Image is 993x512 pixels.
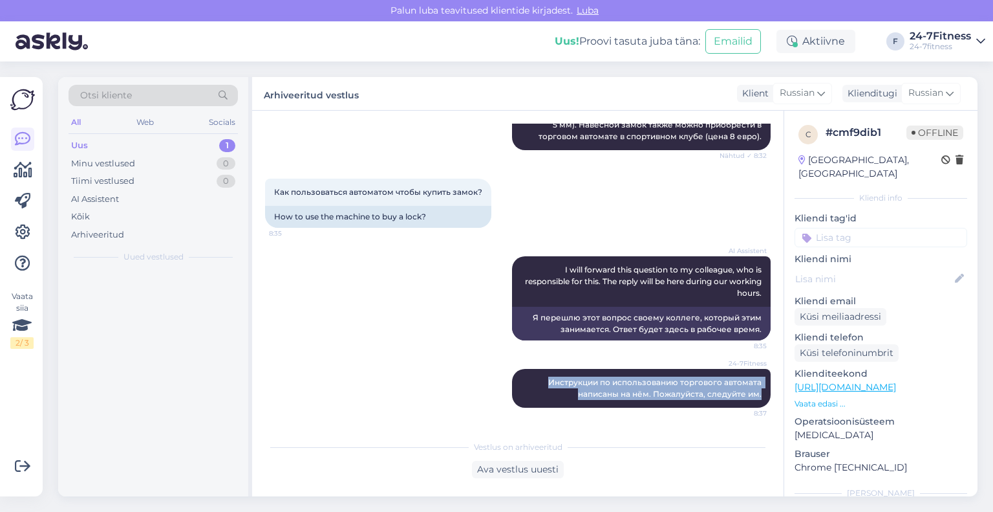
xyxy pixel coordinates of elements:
[886,32,904,50] div: F
[795,429,967,442] p: [MEDICAL_DATA]
[718,408,767,418] span: 8:37
[573,5,603,16] span: Luba
[826,125,906,140] div: # cmf9dib1
[71,210,90,223] div: Kõik
[265,206,491,228] div: How to use the machine to buy a lock?
[718,246,767,256] span: AI Assistent
[10,87,35,112] img: Askly Logo
[795,447,967,461] p: Brauser
[71,228,124,241] div: Arhiveeritud
[795,331,967,344] p: Kliendi telefon
[795,252,967,266] p: Kliendi nimi
[795,272,952,286] input: Lisa nimi
[80,89,132,102] span: Otsi kliente
[555,35,579,47] b: Uus!
[217,175,235,188] div: 0
[69,114,83,131] div: All
[798,153,941,181] div: [GEOGRAPHIC_DATA], [GEOGRAPHIC_DATA]
[795,295,967,308] p: Kliendi email
[795,398,967,410] p: Vaata edasi ...
[795,381,896,393] a: [URL][DOMAIN_NAME]
[718,341,767,351] span: 8:35
[795,228,967,247] input: Lisa tag
[555,34,700,49] div: Proovi tasuta juba täna:
[472,461,564,478] div: Ava vestlus uuesti
[795,487,967,499] div: [PERSON_NAME]
[206,114,238,131] div: Socials
[71,157,135,170] div: Minu vestlused
[269,228,317,238] span: 8:35
[71,193,119,206] div: AI Assistent
[795,344,899,362] div: Küsi telefoninumbrit
[264,85,359,102] label: Arhiveeritud vestlus
[219,139,235,152] div: 1
[71,139,88,152] div: Uus
[795,192,967,204] div: Kliendi info
[795,461,967,474] p: Chrome [TECHNICAL_ID]
[474,441,562,453] span: Vestlus on arhiveeritud
[795,212,967,225] p: Kliendi tag'id
[737,87,769,100] div: Klient
[780,86,815,100] span: Russian
[548,377,763,399] span: Инструкции по использованию торгового автомата написаны на нём. Пожалуйста, следуйте им.
[806,129,811,139] span: c
[123,251,184,263] span: Uued vestlused
[274,187,482,197] span: Как пользоваться автоматом чтобы купить замок?
[10,291,34,349] div: Vaata siia
[217,157,235,170] div: 0
[795,415,967,429] p: Operatsioonisüsteem
[908,86,943,100] span: Russian
[10,337,34,349] div: 2 / 3
[842,87,897,100] div: Klienditugi
[795,308,886,326] div: Küsi meiliaadressi
[512,307,771,340] div: Я перешлю этот вопрос своему коллеге, который этим занимается. Ответ будет здесь в рабочее время.
[906,126,963,140] span: Offline
[718,359,767,368] span: 24-7Fitness
[910,31,985,52] a: 24-7Fitness24-7fitness
[910,31,971,41] div: 24-7Fitness
[525,265,763,298] span: I will forward this question to my colleague, who is responsible for this. The reply will be here...
[71,175,134,188] div: Tiimi vestlused
[705,29,761,54] button: Emailid
[776,30,855,53] div: Aktiivne
[910,41,971,52] div: 24-7fitness
[795,367,967,381] p: Klienditeekond
[718,151,767,161] span: Nähtud ✓ 8:32
[134,114,156,131] div: Web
